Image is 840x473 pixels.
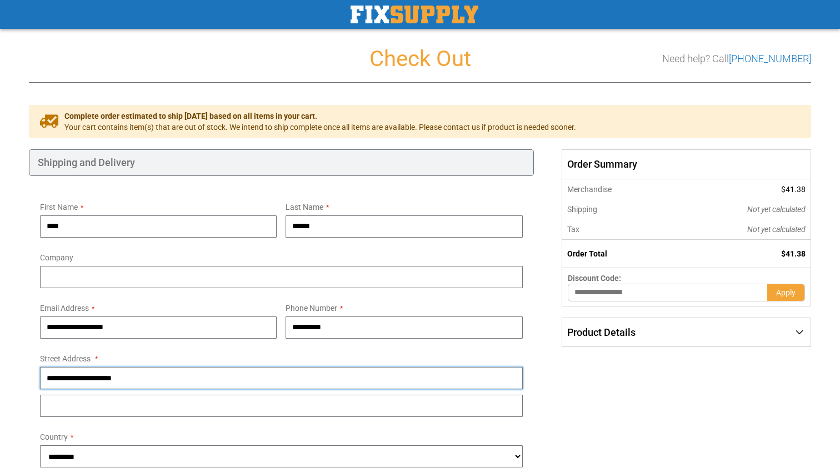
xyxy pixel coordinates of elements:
span: $41.38 [781,249,806,258]
div: Shipping and Delivery [29,149,534,176]
span: Discount Code: [568,274,621,283]
span: Order Summary [562,149,811,179]
span: Company [40,253,73,262]
span: Street Address [40,354,91,363]
span: First Name [40,203,78,212]
span: Product Details [567,326,636,338]
span: Not yet calculated [747,205,806,214]
span: $41.38 [781,185,806,194]
span: Complete order estimated to ship [DATE] based on all items in your cart. [64,110,576,122]
a: store logo [351,6,478,23]
strong: Order Total [567,249,607,258]
h3: Need help? Call [662,53,811,64]
span: Country [40,432,68,441]
span: Phone Number [286,304,337,313]
a: [PHONE_NUMBER] [729,53,811,64]
span: Last Name [286,203,323,212]
span: Your cart contains item(s) that are out of stock. We intend to ship complete once all items are a... [64,122,576,133]
span: Email Address [40,304,89,313]
span: Shipping [567,205,597,214]
span: Not yet calculated [747,225,806,234]
img: Fix Industrial Supply [351,6,478,23]
th: Merchandise [562,179,672,199]
th: Tax [562,219,672,240]
span: Apply [776,288,796,297]
h1: Check Out [29,47,811,71]
button: Apply [767,284,805,301]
